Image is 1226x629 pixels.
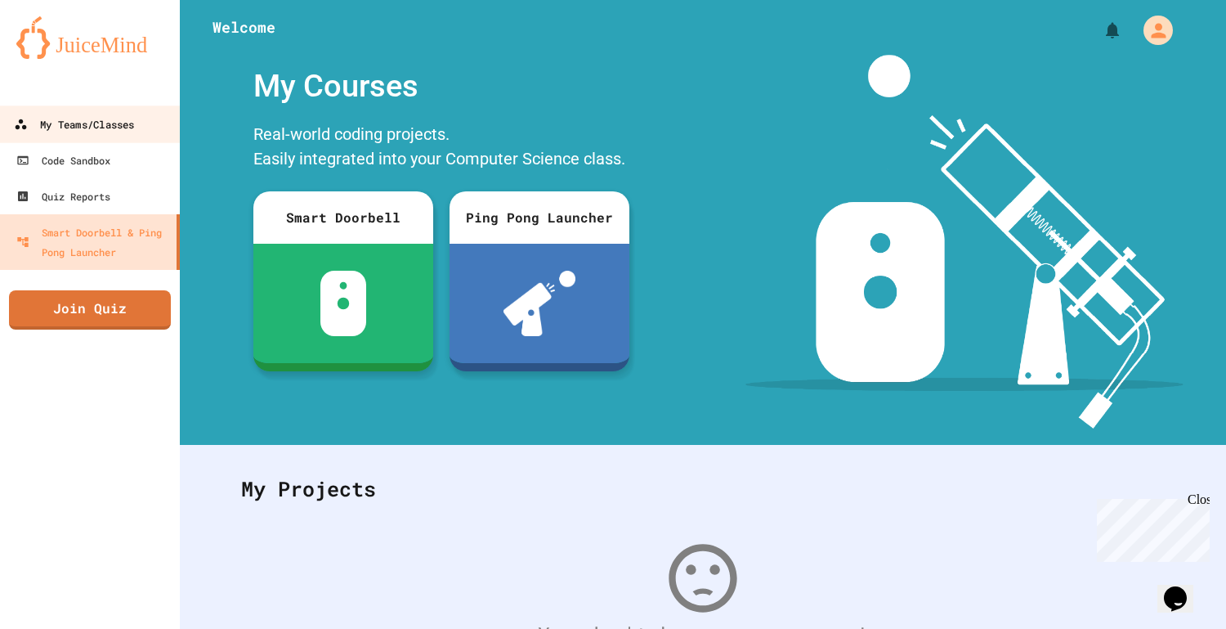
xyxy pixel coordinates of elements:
[1157,564,1210,613] iframe: chat widget
[745,55,1183,429] img: banner-image-my-projects.png
[1090,492,1210,562] iframe: chat widget
[9,290,171,330] a: Join Quiz
[450,191,629,244] div: Ping Pong Launcher
[503,271,576,336] img: ppl-with-ball.png
[253,191,433,244] div: Smart Doorbell
[14,115,134,135] div: My Teams/Classes
[245,118,638,179] div: Real-world coding projects. Easily integrated into your Computer Science class.
[320,271,367,336] img: sdb-white.svg
[1126,11,1177,49] div: My Account
[16,16,163,59] img: logo-orange.svg
[245,55,638,118] div: My Courses
[16,222,170,262] div: Smart Doorbell & Ping Pong Launcher
[225,457,1181,521] div: My Projects
[16,151,110,170] div: Code Sandbox
[7,7,113,104] div: Chat with us now!Close
[1072,16,1126,44] div: My Notifications
[16,186,110,206] div: Quiz Reports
